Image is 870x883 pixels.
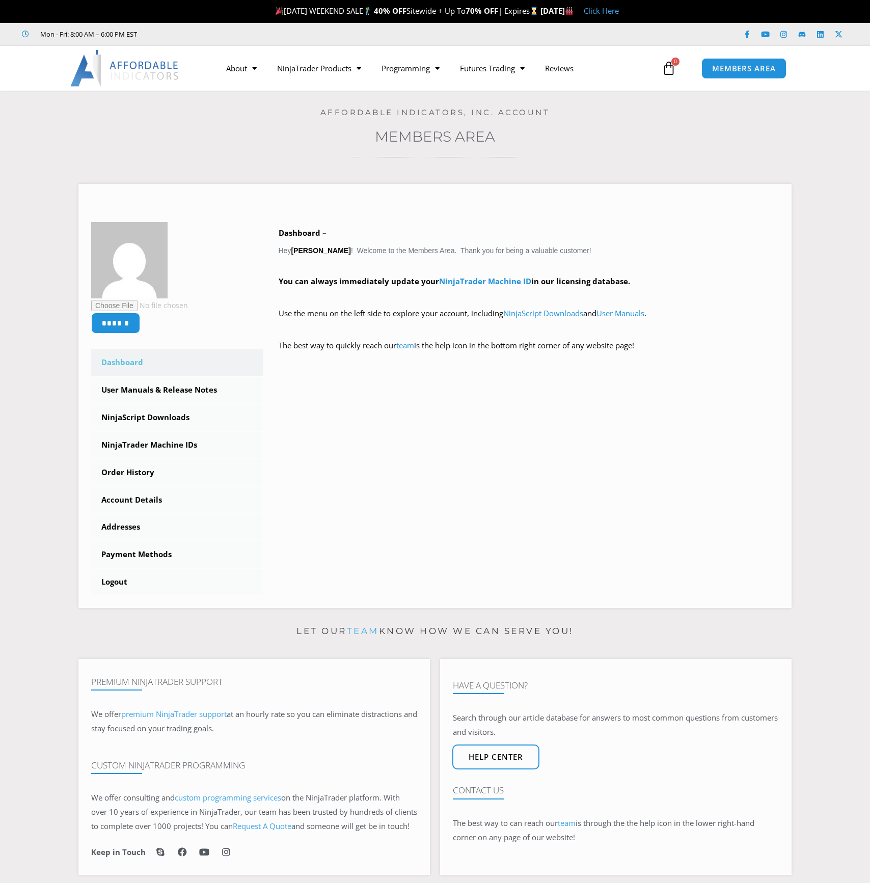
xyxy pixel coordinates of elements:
a: premium NinjaTrader support [121,709,227,719]
a: NinjaTrader Products [267,57,371,80]
span: We offer [91,709,121,719]
a: User Manuals & Release Notes [91,377,263,403]
strong: [DATE] [540,6,574,16]
a: Addresses [91,514,263,540]
p: The best way to can reach our is through the the help icon in the lower right-hand corner on any ... [453,816,779,845]
a: Help center [452,744,539,769]
a: team [558,818,576,828]
a: Click Here [584,6,619,16]
div: Hey ! Welcome to the Members Area. Thank you for being a valuable customer! [279,226,779,367]
a: 0 [646,53,691,83]
img: 2d0db67c5baf2c4caf7a9866d69fe5b0ec77033ca79e3478e07cac5713b5fb7f [91,222,168,298]
a: Members Area [375,128,495,145]
span: Help center [469,753,523,761]
img: LogoAI | Affordable Indicators – NinjaTrader [70,50,180,87]
img: 🏭 [565,7,573,15]
img: 🎉 [276,7,283,15]
p: The best way to quickly reach our is the help icon in the bottom right corner of any website page! [279,339,779,367]
strong: You can always immediately update your in our licensing database. [279,276,630,286]
span: on the NinjaTrader platform. With over 10 years of experience in NinjaTrader, our team has been t... [91,792,417,831]
a: Logout [91,569,263,595]
h6: Keep in Touch [91,847,146,857]
a: NinjaScript Downloads [91,404,263,431]
iframe: Customer reviews powered by Trustpilot [151,29,304,39]
p: Search through our article database for answers to most common questions from customers and visit... [453,711,779,739]
img: ⌛ [530,7,538,15]
nav: Menu [216,57,659,80]
strong: [PERSON_NAME] [291,246,350,255]
a: Dashboard [91,349,263,376]
h4: Premium NinjaTrader Support [91,677,417,687]
b: Dashboard – [279,228,327,238]
strong: 70% OFF [466,6,498,16]
nav: Account pages [91,349,263,595]
a: team [396,340,414,350]
a: About [216,57,267,80]
a: Request A Quote [233,821,291,831]
a: custom programming services [175,792,281,803]
a: Affordable Indicators, Inc. Account [320,107,550,117]
span: Mon - Fri: 8:00 AM – 6:00 PM EST [38,28,137,40]
a: Payment Methods [91,541,263,568]
a: Account Details [91,487,263,513]
a: NinjaTrader Machine IDs [91,432,263,458]
h4: Contact Us [453,785,779,795]
a: team [347,626,379,636]
p: Use the menu on the left side to explore your account, including and . [279,307,779,335]
a: Programming [371,57,450,80]
h4: Custom NinjaTrader Programming [91,760,417,770]
a: Reviews [535,57,584,80]
a: User Manuals [596,308,644,318]
span: MEMBERS AREA [712,65,776,72]
img: 🏌️‍♂️ [364,7,371,15]
a: Order History [91,459,263,486]
span: 0 [671,58,679,66]
h4: Have A Question? [453,680,779,691]
a: MEMBERS AREA [701,58,786,79]
span: We offer consulting and [91,792,281,803]
a: Futures Trading [450,57,535,80]
strong: 40% OFF [374,6,406,16]
a: NinjaTrader Machine ID [439,276,531,286]
p: Let our know how we can serve you! [78,623,792,640]
a: NinjaScript Downloads [503,308,583,318]
span: [DATE] WEEKEND SALE Sitewide + Up To | Expires [273,6,540,16]
span: at an hourly rate so you can eliminate distractions and stay focused on your trading goals. [91,709,417,733]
